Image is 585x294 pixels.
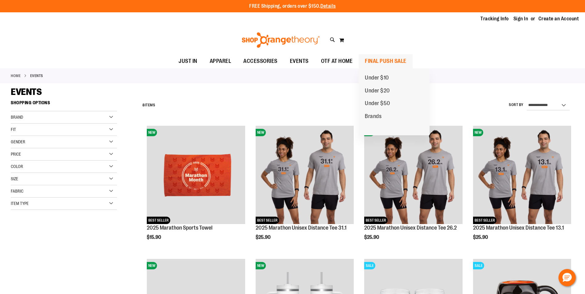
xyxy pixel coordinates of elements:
[470,123,574,256] div: product
[509,102,524,108] label: Sort By
[11,176,18,181] span: Size
[284,54,315,68] a: EVENTS
[320,3,336,9] a: Details
[11,87,42,97] span: EVENTS
[11,127,16,132] span: Fit
[243,54,278,68] span: ACCESSORIES
[11,139,25,144] span: Gender
[147,129,157,136] span: NEW
[558,269,576,286] button: Hello, have a question? Let’s chat.
[204,54,237,68] a: APPAREL
[147,217,170,224] span: BEST SELLER
[256,262,266,269] span: NEW
[30,73,43,79] strong: EVENTS
[147,225,212,231] a: 2025 Marathon Sports Towel
[144,123,248,256] div: product
[365,75,389,82] span: Under $10
[256,217,279,224] span: BEST SELLER
[179,54,197,68] span: JUST IN
[11,164,23,169] span: Color
[359,97,396,110] a: Under $50
[365,54,406,68] span: FINAL PUSH SALE
[290,54,309,68] span: EVENTS
[11,201,29,206] span: Item Type
[249,3,336,10] p: FREE Shipping, orders over $150.
[473,126,571,224] img: 2025 Marathon Unisex Distance Tee 13.1
[364,225,457,231] a: 2025 Marathon Unisex Distance Tee 26.2
[256,126,354,225] a: 2025 Marathon Unisex Distance Tee 31.1NEWBEST SELLER
[480,15,509,22] a: Tracking Info
[142,103,145,107] span: 8
[210,54,231,68] span: APPAREL
[321,54,353,68] span: OTF AT HOME
[142,100,155,110] h2: Items
[364,126,462,225] a: 2025 Marathon Unisex Distance Tee 26.2NEWBEST SELLER
[253,123,357,256] div: product
[315,54,359,68] a: OTF AT HOME
[147,235,162,240] span: $15.90
[365,113,381,121] span: Brands
[364,235,380,240] span: $25.90
[241,32,321,48] img: Shop Orangetheory
[256,225,347,231] a: 2025 Marathon Unisex Distance Tee 31.1
[364,262,375,269] span: SALE
[365,88,390,95] span: Under $20
[256,129,266,136] span: NEW
[359,84,396,97] a: Under $20
[11,152,21,157] span: Price
[361,123,465,256] div: product
[11,97,117,111] strong: Shopping Options
[538,15,579,22] a: Create an Account
[473,235,489,240] span: $25.90
[147,262,157,269] span: NEW
[11,115,23,120] span: Brand
[237,54,284,68] a: ACCESSORIES
[473,225,564,231] a: 2025 Marathon Unisex Distance Tee 13.1
[473,126,571,225] a: 2025 Marathon Unisex Distance Tee 13.1NEWBEST SELLER
[473,217,496,224] span: BEST SELLER
[359,68,430,135] ul: FINAL PUSH SALE
[147,126,245,225] a: 2025 Marathon Sports TowelNEWBEST SELLER
[359,110,388,123] a: Brands
[359,71,395,84] a: Under $10
[256,126,354,224] img: 2025 Marathon Unisex Distance Tee 31.1
[513,15,528,22] a: Sign In
[473,129,483,136] span: NEW
[364,126,462,224] img: 2025 Marathon Unisex Distance Tee 26.2
[473,262,484,269] span: SALE
[359,54,413,68] a: FINAL PUSH SALE
[365,100,390,108] span: Under $50
[172,54,204,68] a: JUST IN
[11,189,23,194] span: Fabric
[364,217,388,224] span: BEST SELLER
[147,126,245,224] img: 2025 Marathon Sports Towel
[256,235,271,240] span: $25.90
[11,73,21,79] a: Home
